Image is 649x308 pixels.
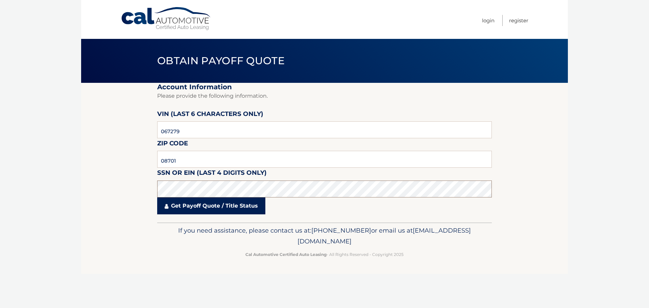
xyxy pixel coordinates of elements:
[245,252,327,257] strong: Cal Automotive Certified Auto Leasing
[157,168,267,180] label: SSN or EIN (last 4 digits only)
[157,83,492,91] h2: Account Information
[311,227,371,234] span: [PHONE_NUMBER]
[157,109,263,121] label: VIN (last 6 characters only)
[157,91,492,101] p: Please provide the following information.
[162,225,487,247] p: If you need assistance, please contact us at: or email us at
[157,138,188,151] label: Zip Code
[157,54,285,67] span: Obtain Payoff Quote
[121,7,212,31] a: Cal Automotive
[157,197,265,214] a: Get Payoff Quote / Title Status
[482,15,495,26] a: Login
[509,15,528,26] a: Register
[162,251,487,258] p: - All Rights Reserved - Copyright 2025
